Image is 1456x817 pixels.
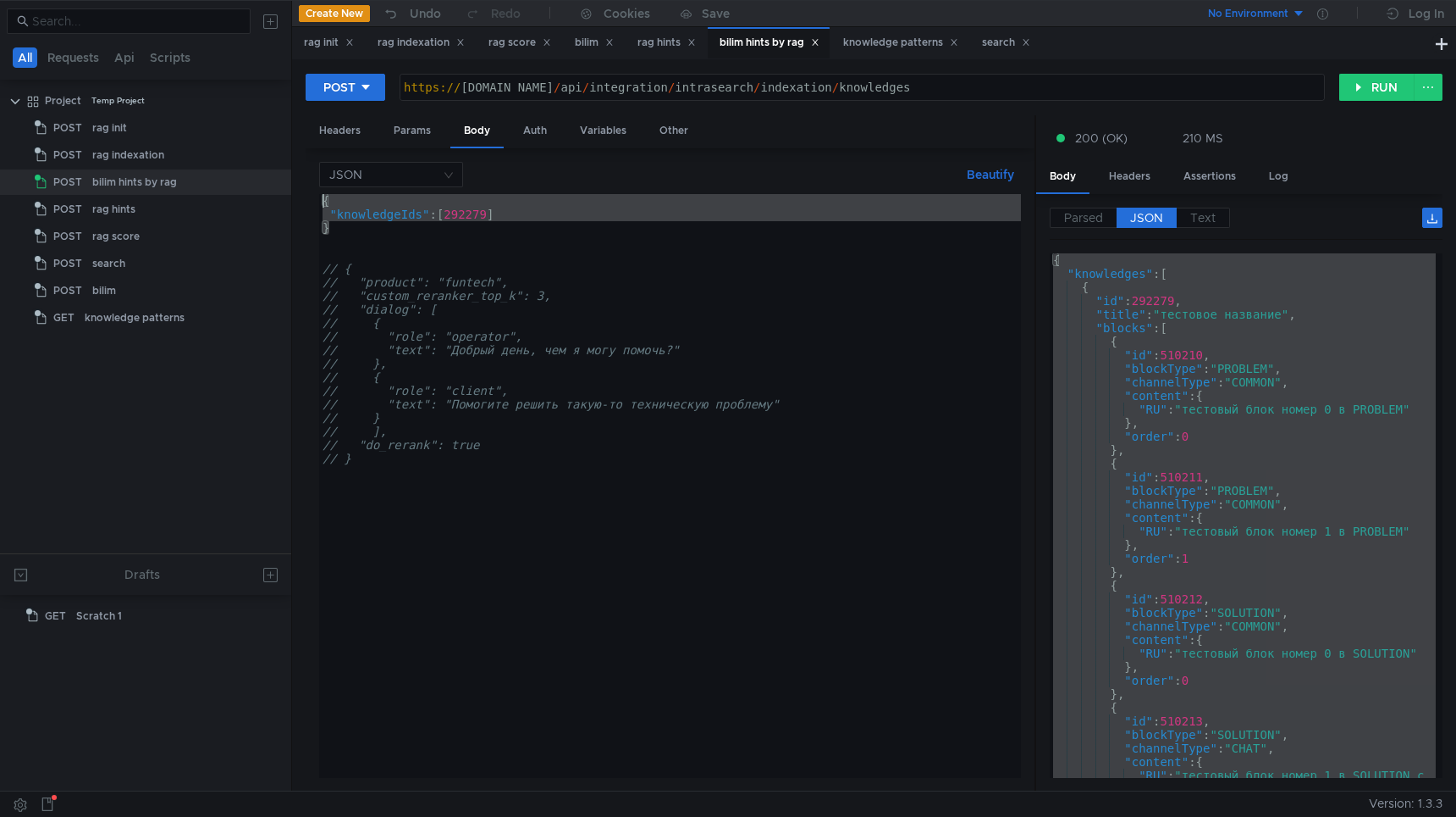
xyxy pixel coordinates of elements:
[32,12,240,31] input: Search...
[92,170,177,195] div: bilim hints by rag
[1036,161,1089,194] div: Body
[1064,210,1103,225] span: Parsed
[566,115,640,147] div: Variables
[92,142,164,168] div: rag indexation
[53,197,82,222] span: POST
[1208,6,1288,22] div: No Environment
[306,115,374,147] div: Headers
[982,34,1030,52] div: search
[370,1,453,26] button: Undo
[304,34,354,52] div: rag init
[76,603,122,629] div: Scratch 1
[85,305,185,331] div: knowledge patterns
[575,34,614,52] div: bilim
[45,88,81,114] div: Project
[1130,210,1163,225] span: JSON
[702,8,730,19] div: Save
[1339,74,1415,101] button: RUN
[1075,129,1128,147] span: 200 (OK)
[92,251,125,276] div: search
[450,115,504,148] div: Body
[637,34,696,52] div: rag hints
[92,197,135,222] div: rag hints
[1183,131,1223,146] div: 210 MS
[92,278,116,303] div: bilim
[53,224,82,249] span: POST
[1255,161,1302,192] div: Log
[491,3,521,24] div: Redo
[453,1,532,26] button: Redo
[1170,161,1249,192] div: Assertions
[720,34,819,52] div: bilim hints by rag
[646,115,702,147] div: Other
[843,34,958,52] div: knowledge patterns
[92,115,127,141] div: rag init
[42,47,104,68] button: Requests
[299,5,370,22] button: Create New
[124,564,160,585] div: Drafts
[53,305,74,331] span: GET
[604,3,650,24] div: Cookies
[53,278,82,303] span: POST
[960,164,1021,185] button: Beautify
[109,47,140,68] button: Api
[45,603,66,629] span: GET
[410,3,441,24] div: Undo
[488,34,551,52] div: rag score
[1190,210,1216,225] span: Text
[1095,161,1164,192] div: Headers
[306,74,385,101] button: POST
[13,47,37,68] button: All
[53,142,82,168] span: POST
[1409,3,1444,24] div: Log In
[380,115,444,147] div: Params
[145,47,196,68] button: Scripts
[91,88,145,114] div: Temp Project
[323,78,356,97] div: POST
[92,224,140,249] div: rag score
[53,115,82,141] span: POST
[53,170,82,195] span: POST
[1369,792,1442,816] span: Version: 1.3.3
[53,251,82,276] span: POST
[510,115,560,147] div: Auth
[378,34,465,52] div: rag indexation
